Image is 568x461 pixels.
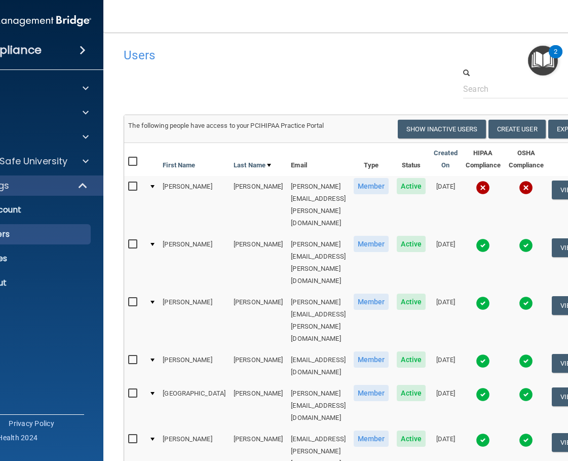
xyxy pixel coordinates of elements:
[476,433,490,447] img: tick.e7d51cea.svg
[128,122,324,129] span: The following people have access to your PCIHIPAA Practice Portal
[476,181,490,195] img: cross.ca9f0e7f.svg
[434,147,458,171] a: Created On
[354,178,389,194] span: Member
[397,236,426,252] span: Active
[519,296,533,310] img: tick.e7d51cea.svg
[554,52,557,65] div: 2
[430,292,462,349] td: [DATE]
[287,234,350,292] td: [PERSON_NAME][EMAIL_ADDRESS][PERSON_NAME][DOMAIN_NAME]
[354,236,389,252] span: Member
[398,120,486,138] button: Show Inactive Users
[159,292,230,349] td: [PERSON_NAME]
[476,354,490,368] img: tick.e7d51cea.svg
[350,143,393,176] th: Type
[287,176,350,234] td: [PERSON_NAME][EMAIL_ADDRESS][PERSON_NAME][DOMAIN_NAME]
[462,143,505,176] th: HIPAA Compliance
[430,383,462,429] td: [DATE]
[230,383,287,429] td: [PERSON_NAME]
[528,46,558,76] button: Open Resource Center, 2 new notifications
[430,349,462,383] td: [DATE]
[159,349,230,383] td: [PERSON_NAME]
[230,292,287,349] td: [PERSON_NAME]
[476,296,490,310] img: tick.e7d51cea.svg
[354,294,389,310] span: Member
[287,349,350,383] td: [EMAIL_ADDRESS][DOMAIN_NAME]
[519,354,533,368] img: tick.e7d51cea.svg
[9,418,54,429] a: Privacy Policy
[397,385,426,401] span: Active
[230,176,287,234] td: [PERSON_NAME]
[397,351,426,368] span: Active
[287,143,350,176] th: Email
[354,351,389,368] span: Member
[397,294,426,310] span: Active
[430,176,462,234] td: [DATE]
[234,159,271,171] a: Last Name
[124,49,399,62] h4: Users
[519,238,533,253] img: tick.e7d51cea.svg
[519,181,533,195] img: cross.ca9f0e7f.svg
[476,238,490,253] img: tick.e7d51cea.svg
[476,387,490,402] img: tick.e7d51cea.svg
[159,383,230,429] td: [GEOGRAPHIC_DATA]
[519,387,533,402] img: tick.e7d51cea.svg
[230,234,287,292] td: [PERSON_NAME]
[230,349,287,383] td: [PERSON_NAME]
[397,431,426,447] span: Active
[488,120,546,138] button: Create User
[287,292,350,349] td: [PERSON_NAME][EMAIL_ADDRESS][PERSON_NAME][DOMAIN_NAME]
[519,433,533,447] img: tick.e7d51cea.svg
[354,431,389,447] span: Member
[397,178,426,194] span: Active
[430,234,462,292] td: [DATE]
[159,176,230,234] td: [PERSON_NAME]
[287,383,350,429] td: [PERSON_NAME][EMAIL_ADDRESS][DOMAIN_NAME]
[393,143,430,176] th: Status
[354,385,389,401] span: Member
[505,143,548,176] th: OSHA Compliance
[163,159,195,171] a: First Name
[159,234,230,292] td: [PERSON_NAME]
